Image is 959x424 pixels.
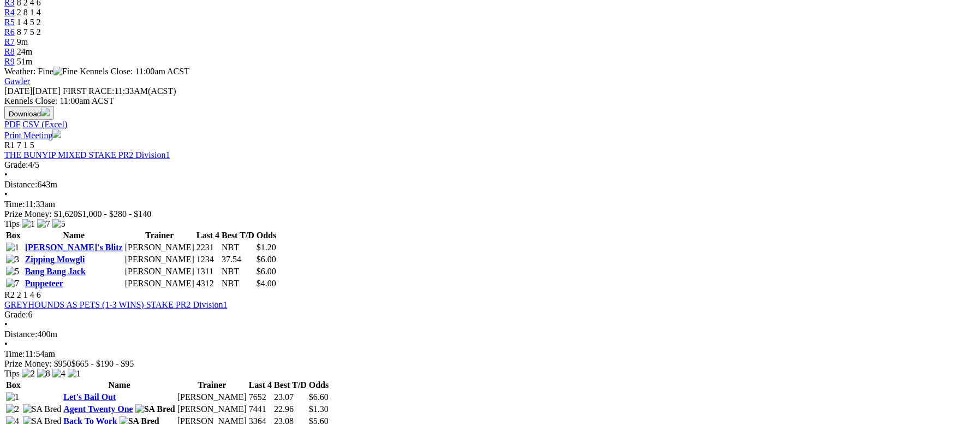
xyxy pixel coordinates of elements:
a: Let's Bail Out [63,392,116,402]
img: 1 [6,243,19,252]
th: Name [25,230,123,241]
td: NBT [221,266,255,277]
td: [PERSON_NAME] [124,266,195,277]
td: 23.07 [273,392,307,403]
a: R6 [4,27,15,37]
span: 51m [17,57,32,66]
img: printer.svg [52,129,61,138]
th: Best T/D [221,230,255,241]
div: 11:54am [4,349,955,359]
span: FIRST RACE: [63,86,114,96]
a: Print Meeting [4,131,61,140]
div: 4/5 [4,160,955,170]
span: Grade: [4,310,28,319]
span: Box [6,231,21,240]
span: Distance: [4,180,37,189]
td: 7441 [248,404,272,415]
div: Prize Money: $950 [4,359,955,369]
td: 22.96 [273,404,307,415]
th: Odds [256,230,277,241]
a: THE BUNYIP MIXED STAKE PR2 Division1 [4,150,170,160]
a: R4 [4,8,15,17]
a: [PERSON_NAME]'s Blitz [25,243,123,252]
span: 8 7 5 2 [17,27,41,37]
div: 400m [4,329,955,339]
th: Odds [308,380,329,391]
img: SA Bred [135,404,175,414]
th: Trainer [177,380,247,391]
td: 4312 [196,278,220,289]
img: 7 [6,279,19,288]
a: Gawler [4,76,30,86]
td: [PERSON_NAME] [177,392,247,403]
img: 1 [22,219,35,229]
th: Last 4 [196,230,220,241]
span: $6.60 [309,392,329,402]
span: 24m [17,47,32,56]
span: R1 [4,140,15,150]
a: R8 [4,47,15,56]
td: NBT [221,242,255,253]
td: 37.54 [221,254,255,265]
th: Last 4 [248,380,272,391]
img: Fine [53,67,78,76]
div: 643m [4,180,955,190]
span: [DATE] [4,86,61,96]
span: $6.00 [257,267,276,276]
img: SA Bred [23,404,62,414]
img: 1 [68,369,81,379]
img: download.svg [41,108,50,116]
span: Tips [4,219,20,228]
button: Download [4,106,54,120]
span: $665 - $190 - $95 [72,359,134,368]
img: 4 [52,369,65,379]
span: 11:33AM(ACST) [63,86,176,96]
span: Grade: [4,160,28,169]
td: 7652 [248,392,272,403]
span: • [4,170,8,179]
img: 2 [22,369,35,379]
a: PDF [4,120,20,129]
span: • [4,190,8,199]
span: Time: [4,349,25,358]
img: 5 [6,267,19,276]
span: Box [6,380,21,390]
a: Zipping Mowgli [25,255,85,264]
span: Kennels Close: 11:00am ACST [80,67,189,76]
span: [DATE] [4,86,33,96]
span: Distance: [4,329,37,339]
div: Download [4,120,955,129]
td: [PERSON_NAME] [124,242,195,253]
span: $4.00 [257,279,276,288]
span: Tips [4,369,20,378]
img: 1 [6,392,19,402]
td: 1234 [196,254,220,265]
div: 6 [4,310,955,320]
td: 1311 [196,266,220,277]
span: 2 1 4 6 [17,290,41,299]
a: Agent Twenty One [63,404,133,414]
a: R7 [4,37,15,46]
img: 8 [37,369,50,379]
th: Trainer [124,230,195,241]
img: 3 [6,255,19,264]
span: 2 8 1 4 [17,8,41,17]
div: Kennels Close: 11:00am ACST [4,96,955,106]
a: CSV (Excel) [22,120,67,129]
span: 1 4 5 2 [17,17,41,27]
th: Best T/D [273,380,307,391]
span: $1.30 [309,404,329,414]
td: [PERSON_NAME] [124,278,195,289]
td: 2231 [196,242,220,253]
a: R5 [4,17,15,27]
td: NBT [221,278,255,289]
a: R9 [4,57,15,66]
div: Prize Money: $1,620 [4,209,955,219]
span: 7 1 5 [17,140,34,150]
a: GREYHOUNDS AS PETS (1-3 WINS) STAKE PR2 Division1 [4,300,228,309]
th: Name [63,380,175,391]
